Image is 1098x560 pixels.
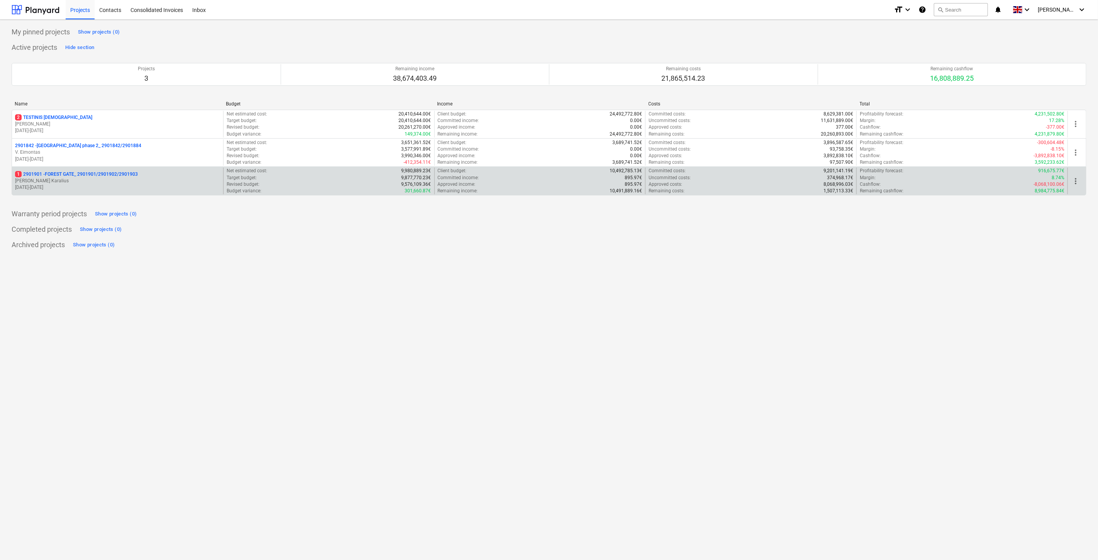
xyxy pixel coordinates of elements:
[438,181,476,188] p: Approved income :
[860,181,881,188] p: Cashflow :
[437,101,642,107] div: Income
[73,241,115,249] div: Show projects (0)
[860,101,1065,107] div: Total
[662,74,705,83] p: 21,865,514.23
[1022,5,1032,14] i: keyboard_arrow_down
[612,139,642,146] p: 3,689,741.52€
[823,111,853,117] p: 8,629,381.00€
[823,153,853,159] p: 3,892,838.10€
[402,168,431,174] p: 9,980,889.23€
[95,210,137,219] div: Show projects (0)
[227,111,267,117] p: Net estimated cost :
[830,159,853,166] p: 97,507.90€
[15,114,22,120] span: 2
[1052,175,1064,181] p: 8.74%
[649,131,685,137] p: Remaining costs :
[1049,117,1064,124] p: 17.28%
[860,111,903,117] p: Profitability forecast :
[918,5,926,14] i: Knowledge base
[1059,523,1098,560] iframe: Chat Widget
[903,5,912,14] i: keyboard_arrow_down
[15,127,220,134] p: [DATE] - [DATE]
[662,66,705,72] p: Remaining costs
[823,168,853,174] p: 9,201,141.19€
[402,146,431,153] p: 3,577,991.89€
[894,5,903,14] i: format_size
[138,74,155,83] p: 3
[393,66,437,72] p: Remaining income
[438,153,476,159] p: Approved income :
[438,159,478,166] p: Remaining income :
[65,43,94,52] div: Hide section
[227,168,267,174] p: Net estimated cost :
[1051,146,1064,153] p: -8.15%
[438,146,479,153] p: Committed income :
[15,171,220,191] div: 12901901 -FOREST GATE_ 2901901/2901902/2901903[PERSON_NAME] Karalius[DATE]-[DATE]
[1046,124,1064,131] p: -377.00€
[12,43,57,52] p: Active projects
[399,117,431,124] p: 20,410,644.00€
[12,240,65,249] p: Archived projects
[649,117,691,124] p: Uncommitted costs :
[227,181,259,188] p: Revised budget :
[227,117,257,124] p: Target budget :
[860,131,903,137] p: Remaining cashflow :
[404,159,431,166] p: -412,354.11€
[227,188,261,194] p: Budget variance :
[649,139,686,146] p: Committed costs :
[610,188,642,194] p: 10,491,889.16€
[610,168,642,174] p: 10,492,785.13€
[994,5,1002,14] i: notifications
[821,131,853,137] p: 20,260,893.00€
[438,124,476,131] p: Approved income :
[649,124,682,131] p: Approved costs :
[823,188,853,194] p: 1,507,113.33€
[227,175,257,181] p: Target budget :
[649,146,691,153] p: Uncommitted costs :
[402,153,431,159] p: 3,990,346.00€
[402,175,431,181] p: 9,877,770.23€
[1077,5,1086,14] i: keyboard_arrow_down
[12,209,87,219] p: Warranty period projects
[860,139,903,146] p: Profitability forecast :
[15,171,138,178] p: 2901901 - FOREST GATE_ 2901901/2901902/2901903
[1071,119,1080,129] span: more_vert
[930,74,974,83] p: 16,808,889.25
[1038,168,1064,174] p: 916,675.77€
[649,101,854,107] div: Costs
[1071,148,1080,157] span: more_vert
[93,208,139,220] button: Show projects (0)
[227,139,267,146] p: Net estimated cost :
[937,7,944,13] span: search
[15,178,220,184] p: [PERSON_NAME] Karalius
[934,3,988,16] button: Search
[226,101,431,107] div: Budget
[15,114,92,121] p: TESTINIS [DEMOGRAPHIC_DATA]
[649,168,686,174] p: Committed costs :
[405,131,431,137] p: 149,374.00€
[630,117,642,124] p: 0.00€
[76,26,122,38] button: Show projects (0)
[649,181,682,188] p: Approved costs :
[80,225,122,234] div: Show projects (0)
[827,175,853,181] p: 374,968.17€
[138,66,155,72] p: Projects
[1038,7,1076,13] span: [PERSON_NAME]
[227,131,261,137] p: Budget variance :
[405,188,431,194] p: 301,660.87€
[438,131,478,137] p: Remaining income :
[15,121,220,127] p: [PERSON_NAME]
[821,117,853,124] p: 11,631,889.00€
[15,114,220,134] div: 2TESTINIS [DEMOGRAPHIC_DATA][PERSON_NAME][DATE]-[DATE]
[823,139,853,146] p: 3,896,587.65€
[1034,181,1064,188] p: -8,068,100.06€
[649,159,685,166] p: Remaining costs :
[625,181,642,188] p: 895.97€
[1071,176,1080,186] span: more_vert
[860,117,876,124] p: Margin :
[649,188,685,194] p: Remaining costs :
[438,168,467,174] p: Client budget :
[15,156,220,163] p: [DATE] - [DATE]
[78,223,124,236] button: Show projects (0)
